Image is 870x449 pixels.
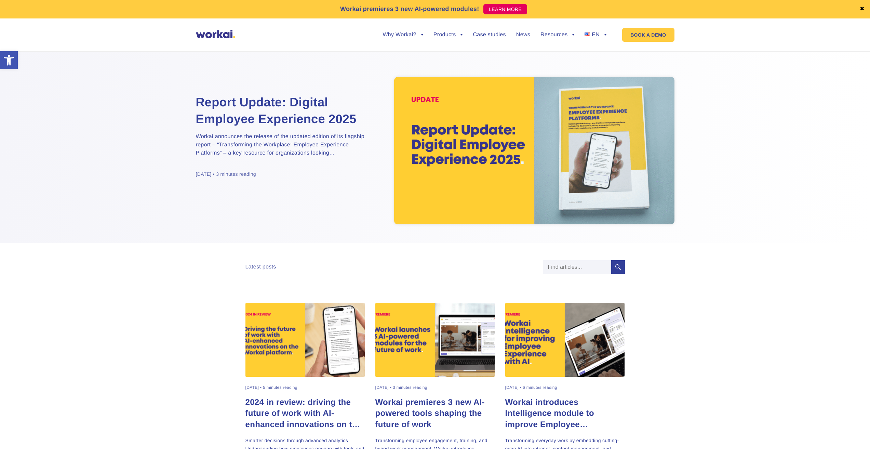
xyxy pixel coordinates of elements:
[375,397,495,430] a: Workai premieres 3 new AI-powered tools shaping the future of work
[860,6,865,12] a: ✖
[622,28,674,42] a: BOOK A DEMO
[543,260,611,274] input: Find articles...
[375,385,427,390] div: [DATE] • 3 minutes reading
[611,260,625,274] input: Submit
[516,32,530,38] a: News
[196,133,367,157] p: Workai announces the release of the updated edition of its flagship report – “Transforming the Wo...
[505,385,557,390] div: [DATE] • 6 minutes reading
[473,32,506,38] a: Case studies
[245,264,276,270] div: Latest posts
[592,32,600,38] span: EN
[196,171,256,177] div: [DATE] • 3 minutes reading
[383,32,423,38] a: Why Workai?
[245,397,365,430] a: 2024 in review: driving the future of work with AI-enhanced innovations on the Workai platform
[483,4,527,14] a: LEARN MORE
[245,385,297,390] div: [DATE] • 5 minutes reading
[196,94,367,127] a: Report Update: Digital Employee Experience 2025
[340,4,479,14] p: Workai premieres 3 new AI-powered modules!
[433,32,463,38] a: Products
[540,32,574,38] a: Resources
[505,397,625,430] a: Workai introduces Intelligence module to improve Employee Experience with AI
